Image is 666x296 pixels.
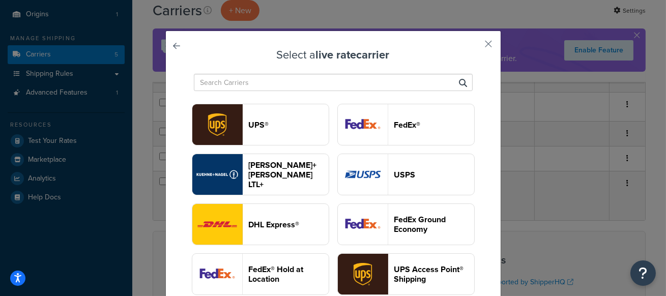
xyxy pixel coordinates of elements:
[394,215,474,234] header: FedEx Ground Economy
[338,204,388,245] img: smartPost logo
[249,120,329,130] header: UPS®
[192,104,242,145] img: ups logo
[394,264,474,284] header: UPS Access Point® Shipping
[338,104,388,145] img: fedEx logo
[194,74,473,91] input: Search Carriers
[192,254,242,294] img: fedExLocation logo
[337,104,475,145] button: fedEx logoFedEx®
[337,154,475,195] button: usps logoUSPS
[249,264,329,284] header: FedEx® Hold at Location
[338,254,388,294] img: accessPoint logo
[394,170,474,180] header: USPS
[192,203,329,245] button: dhl logoDHL Express®
[630,260,656,286] button: Open Resource Center
[192,253,329,295] button: fedExLocation logoFedEx® Hold at Location
[394,120,474,130] header: FedEx®
[249,220,329,229] header: DHL Express®
[338,154,388,195] img: usps logo
[192,204,242,245] img: dhl logo
[337,203,475,245] button: smartPost logoFedEx Ground Economy
[192,104,329,145] button: ups logoUPS®
[316,46,390,63] strong: live rate carrier
[192,154,329,195] button: reTransFreight logo[PERSON_NAME]+[PERSON_NAME] LTL+
[192,154,242,195] img: reTransFreight logo
[337,253,475,295] button: accessPoint logoUPS Access Point® Shipping
[249,160,329,189] header: [PERSON_NAME]+[PERSON_NAME] LTL+
[191,49,475,61] h3: Select a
